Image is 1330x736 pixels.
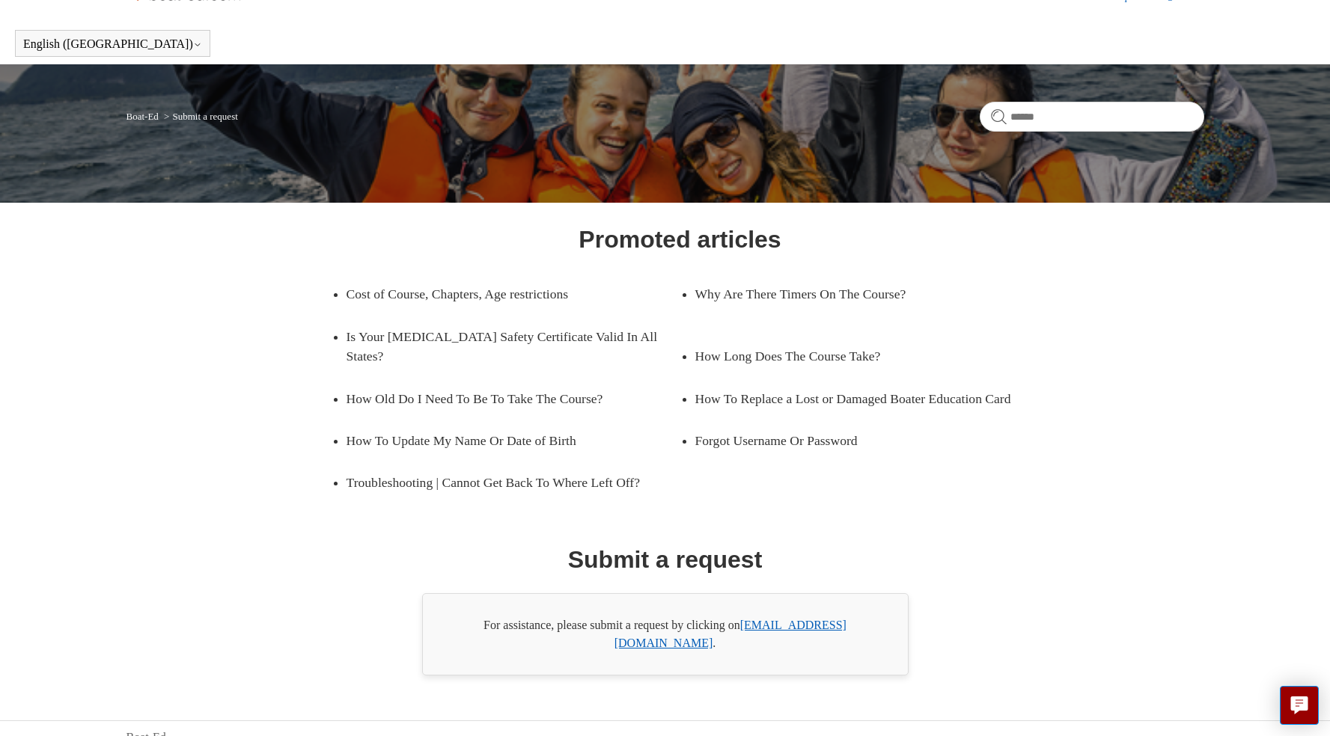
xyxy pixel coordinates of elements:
[347,461,680,503] a: Troubleshooting | Cannot Get Back To Where Left Off?
[161,111,238,122] li: Submit a request
[347,273,658,315] a: Cost of Course, Chapters, Age restrictions
[1280,686,1319,725] button: Live chat
[579,221,781,257] h1: Promoted articles
[126,111,159,122] a: Boat-Ed
[126,111,162,122] li: Boat-Ed
[347,378,658,420] a: How Old Do I Need To Be To Take The Course?
[568,542,763,577] h1: Submit a request
[695,378,1029,420] a: How To Replace a Lost or Damaged Boater Education Card
[347,420,658,461] a: How To Update My Name Or Date of Birth
[980,102,1204,132] input: Search
[695,273,1007,315] a: Why Are There Timers On The Course?
[695,420,1007,461] a: Forgot Username Or Password
[23,37,202,51] button: English ([GEOGRAPHIC_DATA])
[695,335,1007,377] a: How Long Does The Course Take?
[347,316,680,378] a: Is Your [MEDICAL_DATA] Safety Certificate Valid In All States?
[422,593,909,675] div: For assistance, please submit a request by clicking on .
